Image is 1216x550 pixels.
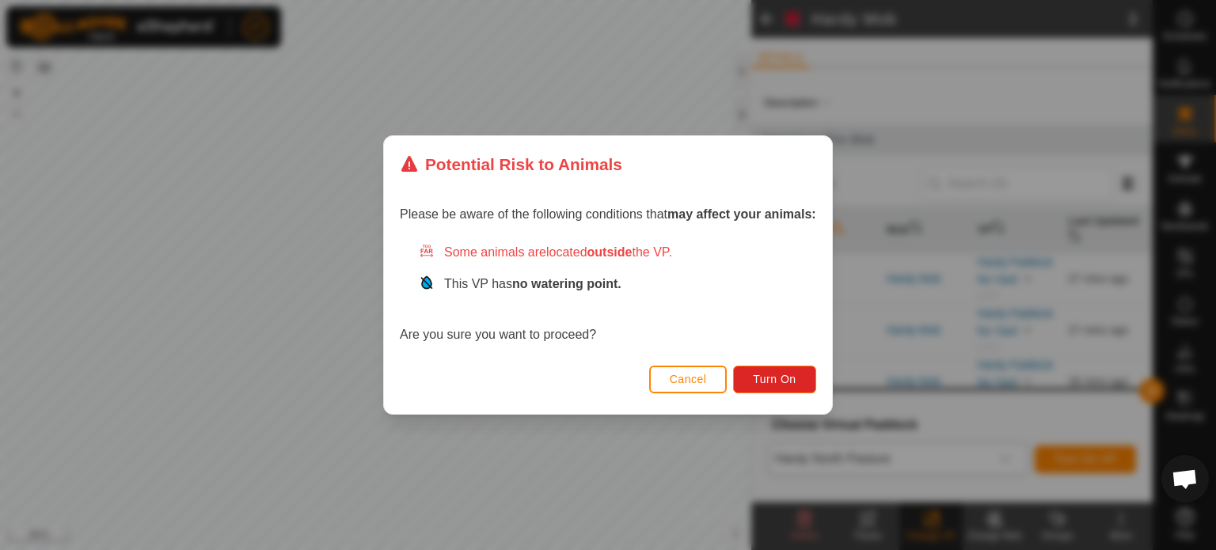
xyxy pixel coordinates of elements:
[444,277,621,290] span: This VP has
[419,243,816,262] div: Some animals are
[546,245,672,259] span: located the VP.
[667,207,816,221] strong: may affect your animals:
[400,207,816,221] span: Please be aware of the following conditions that
[400,243,816,344] div: Are you sure you want to proceed?
[754,373,796,385] span: Turn On
[649,366,728,393] button: Cancel
[670,373,707,385] span: Cancel
[587,245,633,259] strong: outside
[734,366,816,393] button: Turn On
[512,277,621,290] strong: no watering point.
[400,152,622,176] div: Potential Risk to Animals
[1161,455,1209,503] div: Open chat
